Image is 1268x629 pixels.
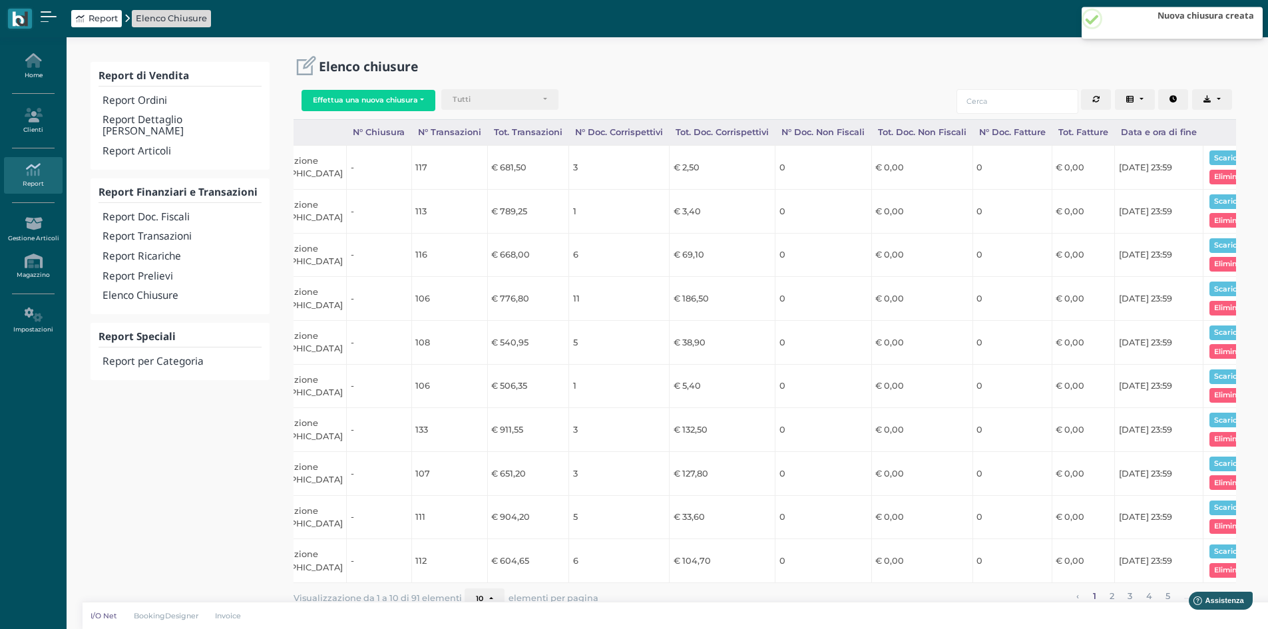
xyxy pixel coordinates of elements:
[1106,588,1119,606] a: alla pagina 2
[1209,257,1247,272] button: Elimina
[1209,150,1261,165] button: Scarica pdf
[1115,89,1159,110] div: Colonne
[347,364,411,408] td: -
[487,539,568,583] td: € 604,65
[1115,495,1203,539] td: [DATE] 23:59
[1209,432,1247,447] button: Elimina
[1209,194,1261,209] button: Scarica pdf
[319,59,418,73] h2: Elenco chiusure
[972,189,1052,233] td: 0
[1209,519,1247,534] button: Elimina
[568,408,669,452] td: 3
[670,451,775,495] td: € 127,80
[245,120,347,145] div: Tipologia
[103,271,261,282] h4: Report Prelievi
[972,146,1052,190] td: 0
[972,539,1052,583] td: 0
[1180,3,1260,35] a: ... [GEOGRAPHIC_DATA]
[1115,120,1203,145] div: Data e ora di fine
[871,539,972,583] td: € 0,00
[972,120,1052,145] div: N° Doc. Fatture
[775,364,871,408] td: 0
[347,189,411,233] td: -
[972,364,1052,408] td: 0
[294,589,462,607] span: Visualizzazione da 1 a 10 di 91 elementi
[411,364,487,408] td: 106
[1209,413,1261,427] button: Scarica pdf
[453,95,536,105] div: Tutti
[4,103,62,139] a: Clienti
[1115,364,1203,408] td: [DATE] 23:59
[347,277,411,321] td: -
[1162,588,1175,606] a: alla pagina 5
[465,588,505,610] button: 10
[136,12,207,25] a: Elenco Chiusure
[347,408,411,452] td: -
[775,189,871,233] td: 0
[1115,189,1203,233] td: [DATE] 23:59
[568,451,669,495] td: 3
[1052,277,1114,321] td: € 0,00
[411,277,487,321] td: 106
[775,233,871,277] td: 0
[568,146,669,190] td: 3
[775,451,871,495] td: 0
[411,146,487,190] td: 117
[1209,457,1261,471] button: Scarica pdf
[972,408,1052,452] td: 0
[670,320,775,364] td: € 38,90
[956,89,1078,114] input: Cerca
[670,539,775,583] td: € 104,70
[670,146,775,190] td: € 2,50
[245,277,347,321] td: Organizzazione [GEOGRAPHIC_DATA]
[871,451,972,495] td: € 0,00
[487,233,568,277] td: € 668,00
[245,364,347,408] td: Organizzazione [GEOGRAPHIC_DATA]
[103,95,261,106] h4: Report Ordini
[4,248,62,285] a: Magazzino
[1115,146,1203,190] td: [DATE] 23:59
[1209,369,1261,384] button: Scarica pdf
[487,320,568,364] td: € 540,95
[103,146,261,157] h4: Report Articoli
[670,189,775,233] td: € 3,40
[245,146,347,190] td: Organizzazione [GEOGRAPHIC_DATA]
[245,539,347,583] td: Organizzazione [GEOGRAPHIC_DATA]
[871,277,972,321] td: € 0,00
[1052,408,1114,452] td: € 0,00
[76,12,118,25] a: Report
[1115,451,1203,495] td: [DATE] 23:59
[871,320,972,364] td: € 0,00
[1209,282,1261,296] button: Scarica pdf
[1209,501,1261,515] button: Scarica pdf
[487,277,568,321] td: € 776,80
[871,233,972,277] td: € 0,00
[1052,189,1114,233] td: € 0,00
[99,329,176,343] b: Report Speciali
[347,539,411,583] td: -
[1192,89,1232,110] button: Export
[670,364,775,408] td: € 5,40
[972,277,1052,321] td: 0
[411,539,487,583] td: 112
[1209,544,1261,559] button: Scarica pdf
[1052,233,1114,277] td: € 0,00
[1081,89,1111,110] button: Aggiorna
[1173,588,1257,618] iframe: Help widget launcher
[871,189,972,233] td: € 0,00
[245,233,347,277] td: Organizzazione [GEOGRAPHIC_DATA]
[1115,89,1155,110] button: Columns
[99,185,258,199] b: Report Finanziari e Transazioni
[1158,11,1254,21] h2: Nuova chiusura creata
[245,189,347,233] td: Organizzazione [GEOGRAPHIC_DATA]
[487,146,568,190] td: € 681,50
[245,320,347,364] td: Organizzazione [GEOGRAPHIC_DATA]
[411,451,487,495] td: 107
[1052,451,1114,495] td: € 0,00
[670,120,775,145] div: Tot. Doc. Corrispettivi
[245,408,347,452] td: Organizzazione [GEOGRAPHIC_DATA]
[871,495,972,539] td: € 0,00
[1052,120,1114,145] div: Tot. Fatture
[670,233,775,277] td: € 69,10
